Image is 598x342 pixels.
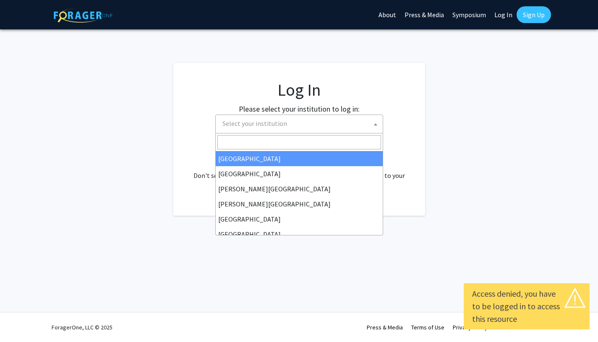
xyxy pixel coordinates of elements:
a: Privacy Policy [453,324,488,331]
span: Select your institution [219,115,383,132]
div: No account? . Don't see your institution? about bringing ForagerOne to your institution. [190,150,408,191]
li: [PERSON_NAME][GEOGRAPHIC_DATA] [216,196,383,211]
iframe: Chat [562,304,592,336]
span: Select your institution [222,119,287,128]
input: Search [217,135,381,149]
li: [PERSON_NAME][GEOGRAPHIC_DATA] [216,181,383,196]
li: [GEOGRAPHIC_DATA] [216,166,383,181]
li: [GEOGRAPHIC_DATA] [216,211,383,227]
img: ForagerOne Logo [54,8,112,23]
div: Access denied, you have to be logged in to access this resource [472,287,581,325]
a: Sign Up [517,6,551,23]
label: Please select your institution to log in: [239,103,360,115]
div: ForagerOne, LLC © 2025 [52,313,112,342]
span: Select your institution [215,115,383,133]
h1: Log In [190,80,408,100]
a: Terms of Use [411,324,444,331]
a: Press & Media [367,324,403,331]
li: [GEOGRAPHIC_DATA] [216,151,383,166]
li: [GEOGRAPHIC_DATA] [216,227,383,242]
